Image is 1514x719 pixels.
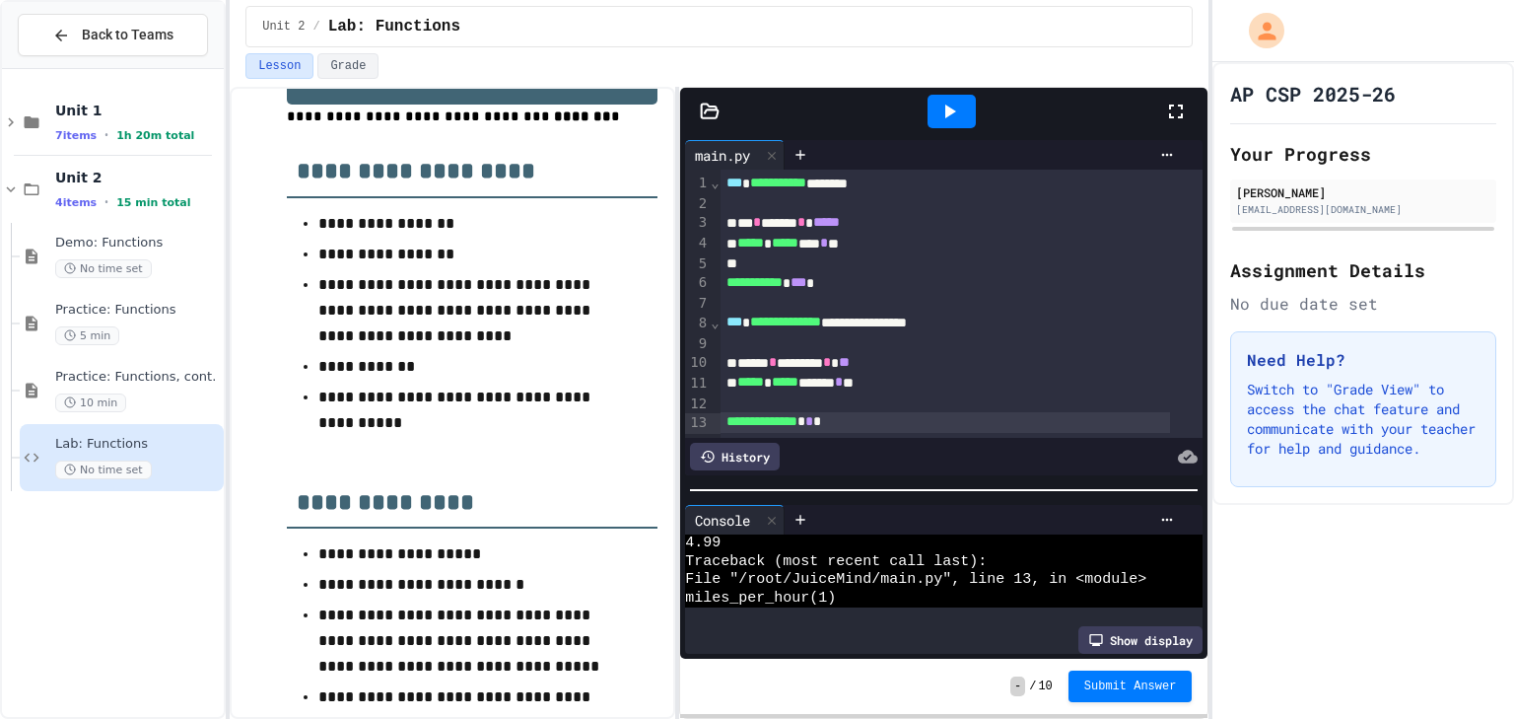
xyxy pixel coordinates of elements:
[317,53,378,79] button: Grade
[55,436,220,453] span: Lab: Functions
[55,102,220,119] span: Unit 1
[1230,80,1396,108] h1: AP CSP 2025-26
[104,127,108,143] span: •
[1038,679,1052,694] span: 10
[1084,679,1177,694] span: Submit Answer
[116,129,194,142] span: 1h 20m total
[55,169,220,186] span: Unit 2
[55,461,152,479] span: No time set
[1247,348,1480,372] h3: Need Help?
[245,53,313,79] button: Lesson
[82,25,173,45] span: Back to Teams
[55,302,220,319] span: Practice: Functions
[1247,380,1480,459] p: Switch to "Grade View" to access the chat feature and communicate with your teacher for help and ...
[262,19,305,35] span: Unit 2
[1230,256,1496,284] h2: Assignment Details
[55,369,220,386] span: Practice: Functions, cont.
[1230,292,1496,316] div: No due date set
[116,196,190,209] span: 15 min total
[1236,183,1490,201] div: [PERSON_NAME]
[104,194,108,210] span: •
[1236,202,1490,217] div: [EMAIL_ADDRESS][DOMAIN_NAME]
[55,129,97,142] span: 7 items
[1068,671,1193,702] button: Submit Answer
[18,14,208,56] button: Back to Teams
[55,235,220,252] span: Demo: Functions
[328,15,460,38] span: Lab: Functions
[55,326,119,345] span: 5 min
[312,19,319,35] span: /
[55,259,152,278] span: No time set
[55,196,97,209] span: 4 items
[1230,140,1496,168] h2: Your Progress
[55,394,126,412] span: 10 min
[1228,8,1289,53] div: My Account
[1029,679,1036,694] span: /
[1010,677,1025,696] span: -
